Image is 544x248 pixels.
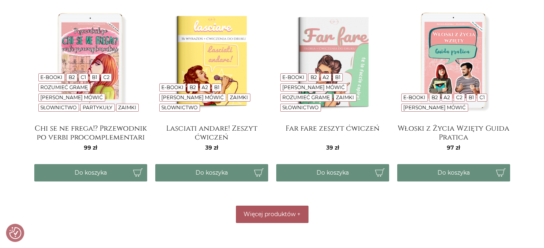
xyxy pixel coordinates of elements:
[83,104,113,110] a: Partykuły
[118,104,136,110] a: Zaimki
[155,164,268,181] button: Do koszyka
[282,94,330,100] a: Rozumieć gramę
[282,84,345,90] a: [PERSON_NAME] mówić
[103,74,110,80] a: C2
[397,164,510,181] button: Do koszyka
[311,74,317,80] a: B2
[456,94,463,100] a: C2
[69,74,75,80] a: B2
[236,206,308,223] button: Więcej produktów +
[161,94,224,100] a: [PERSON_NAME] mówić
[469,94,474,100] a: B1
[9,227,21,239] button: Preferencje co do zgód
[92,74,97,80] a: B1
[84,144,97,151] span: 99
[40,84,88,90] a: Rozumieć gramę
[202,84,208,90] a: A2
[230,94,248,100] a: Zaimki
[190,84,196,90] a: B2
[403,94,425,100] a: E-booki
[397,124,510,140] a: Włoski z Życia Wzięty Guida Pratica
[447,144,460,151] span: 97
[403,104,466,110] a: [PERSON_NAME] mówić
[276,124,389,140] a: Far fare zeszyt ćwiczeń
[214,84,219,90] a: B1
[282,104,319,110] a: Słownictwo
[40,94,103,100] a: [PERSON_NAME] mówić
[431,94,438,100] a: B2
[155,124,268,140] a: Lasciati andare! Zeszyt ćwiczeń
[40,104,77,110] a: Słownictwo
[161,104,198,110] a: Słownictwo
[34,164,147,181] button: Do koszyka
[40,74,63,80] a: E-booki
[282,74,304,80] a: E-booki
[444,94,450,100] a: A2
[276,164,389,181] button: Do koszyka
[161,84,183,90] a: E-booki
[244,210,296,218] span: Więcej produktów
[336,94,354,100] a: Zaimki
[335,74,340,80] a: B1
[326,144,339,151] span: 39
[479,94,485,100] a: C1
[205,144,218,151] span: 39
[81,74,86,80] a: C1
[9,227,21,239] img: Revisit consent button
[323,74,329,80] a: A2
[297,210,300,218] span: +
[34,124,147,140] a: Chi se ne frega!? Przewodnik po verbi procomplementari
